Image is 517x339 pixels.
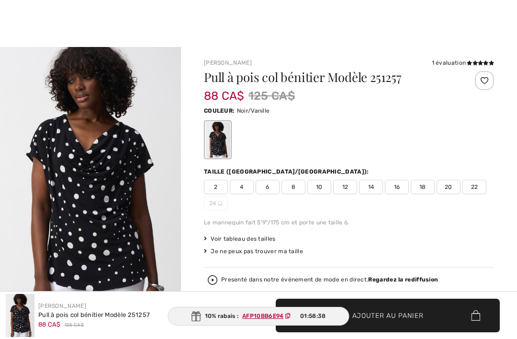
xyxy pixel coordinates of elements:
[168,307,349,326] div: 10% rabais :
[204,218,494,227] div: Le mannequin fait 5'9"/175 cm et porte une taille 6.
[6,294,34,337] img: Pull &agrave; Pois Col B&eacute;nitier mod&egrave;le 251257
[38,303,86,309] a: [PERSON_NAME]
[248,87,295,105] span: 125 CA$
[38,321,61,328] span: 88 CA$
[204,247,494,256] div: Je ne peux pas trouver ma taille
[218,201,223,206] img: ring-m.svg
[204,80,245,103] span: 88 CA$
[242,313,283,319] ins: AFP10BB6E94
[38,310,150,320] div: Pull à pois col bénitier Modèle 251257
[256,180,280,194] span: 6
[281,180,305,194] span: 8
[411,180,435,194] span: 18
[352,310,424,320] span: Ajouter au panier
[208,275,217,285] img: Regardez la rediffusion
[230,180,254,194] span: 4
[205,122,230,158] div: Noir/Vanille
[65,322,84,329] span: 125 CA$
[385,180,409,194] span: 16
[221,277,438,283] div: Presenté dans notre événement de mode en direct.
[204,59,252,66] a: [PERSON_NAME]
[307,180,331,194] span: 10
[300,312,326,320] span: 01:58:38
[368,276,438,283] strong: Regardez la rediffusion
[204,71,446,83] h1: Pull à pois col bénitier Modèle 251257
[204,167,371,176] div: Taille ([GEOGRAPHIC_DATA]/[GEOGRAPHIC_DATA]):
[333,180,357,194] span: 12
[204,107,235,114] span: Couleur:
[204,196,228,210] span: 24
[204,180,228,194] span: 2
[237,107,270,114] span: Noir/Vanille
[359,180,383,194] span: 14
[204,234,276,243] span: Voir tableau des tailles
[432,58,494,67] div: 1 évaluation
[437,180,461,194] span: 20
[462,180,486,194] span: 22
[191,311,201,321] img: Gift.svg
[276,299,500,332] button: Ajouter au panier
